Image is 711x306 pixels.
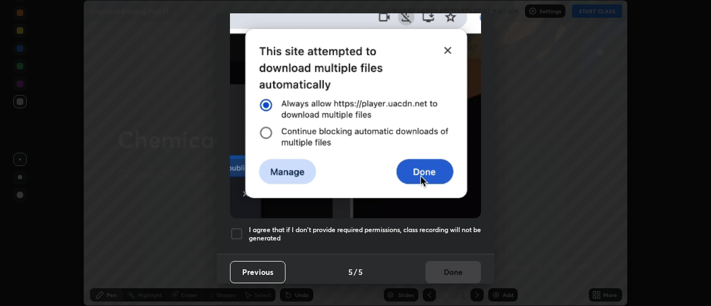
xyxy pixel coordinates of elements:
button: Previous [230,261,286,283]
h4: 5 [358,266,363,278]
h4: / [354,266,357,278]
h4: 5 [348,266,353,278]
h5: I agree that if I don't provide required permissions, class recording will not be generated [249,225,481,243]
